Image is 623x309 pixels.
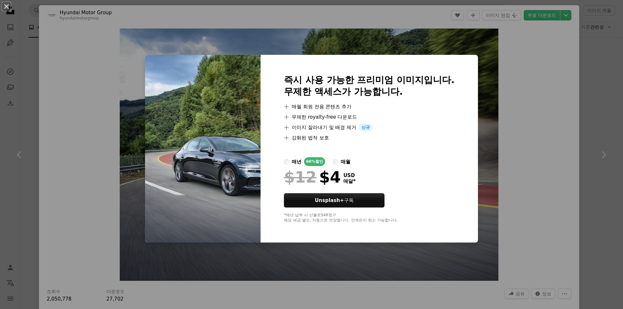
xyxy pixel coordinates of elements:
li: 이미지 잘라내기 및 배경 제거 [284,124,455,131]
span: $12 [284,169,316,185]
li: 매월 회원 전용 콘텐츠 추가 [284,103,455,111]
div: 66% 할인 [304,157,325,166]
strong: Unsplash+ [315,197,344,203]
button: Unsplash+구독 [284,193,385,208]
div: 매월 [341,158,350,166]
img: photo-1674719645138-c3fd1aaf8307 [145,55,261,243]
div: 매년 [292,158,301,166]
li: 강화된 법적 보호 [284,134,455,142]
div: *매년 납부 시 선불로 $48 청구 해당 세금 별도. 자동으로 연장됩니다. 언제든지 취소 가능합니다. [284,213,455,223]
div: $4 [284,169,341,185]
h2: 즉시 사용 가능한 프리미엄 이미지입니다. 무제한 액세스가 가능합니다. [284,74,455,98]
input: 매월 [333,159,338,164]
input: 매년66%할인 [284,159,289,164]
li: 무제한 royalty-free 다운로드 [284,113,455,121]
span: USD [343,172,356,178]
span: 신규 [359,124,373,131]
